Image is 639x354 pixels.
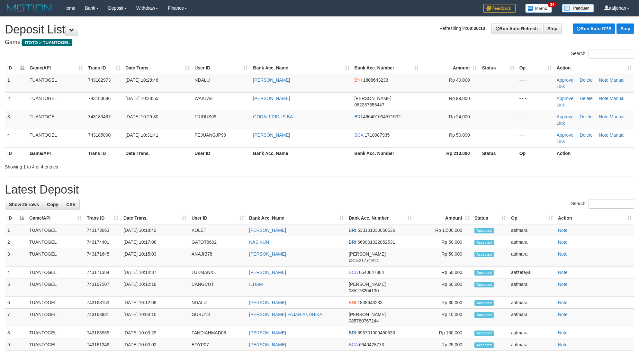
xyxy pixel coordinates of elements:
[480,147,517,159] th: Status
[555,212,634,224] th: Action: activate to sort column ascending
[5,309,27,327] td: 7
[349,270,358,275] span: BCA
[194,77,210,83] span: NDALU
[27,74,85,93] td: TUANTOGEL
[355,114,362,119] span: BRI
[558,330,568,335] a: Note
[5,111,27,129] td: 3
[27,278,84,297] td: TUANTOGEL
[599,132,608,138] a: Note
[421,62,480,74] th: Amount: activate to sort column ascending
[509,309,555,327] td: aafmara
[474,331,494,336] span: Accepted
[349,300,356,305] span: BNI
[355,132,364,138] span: BCA
[414,248,472,267] td: Rp 50,000
[27,212,84,224] th: Game/API: activate to sort column ascending
[27,248,84,267] td: TUANTOGEL
[509,236,555,248] td: aafmara
[599,114,608,119] a: Note
[467,26,485,31] strong: 00:00:10
[509,212,555,224] th: Op: activate to sort column ascending
[357,240,395,245] span: Copy 669001022052531 to clipboard
[249,251,286,257] a: [PERSON_NAME]
[449,96,470,101] span: Rp 99,000
[189,236,247,248] td: GATOT8602
[580,114,592,119] a: Delete
[414,309,472,327] td: Rp 10,000
[474,342,494,348] span: Accepted
[346,212,414,224] th: Bank Acc. Number: activate to sort column ascending
[357,228,395,233] span: Copy 533101030050536 to clipboard
[349,288,379,293] span: Copy 085273204130 to clipboard
[562,4,594,13] img: panduan.png
[414,267,472,278] td: Rp 50,000
[249,228,286,233] a: [PERSON_NAME]
[189,248,247,267] td: ANAJIB78
[47,202,58,207] span: Copy
[557,114,625,126] a: Manual Link
[355,102,384,107] span: Copy 082267355447 to clipboard
[5,39,634,46] h4: Game:
[525,4,552,13] img: Button%20Memo.svg
[349,240,356,245] span: BRI
[616,23,634,34] a: Stop
[558,240,568,245] a: Note
[88,77,111,83] span: 743182973
[509,278,555,297] td: aafmara
[349,282,386,287] span: [PERSON_NAME]
[359,342,384,347] span: Copy 6640428773 to clipboard
[573,23,615,34] a: Run Auto-DPS
[125,114,158,119] span: [DATE] 10:29:30
[558,282,568,287] a: Note
[483,4,516,13] img: Feedback.jpg
[363,114,401,119] span: Copy 466401034571532 to clipboard
[449,132,470,138] span: Rp 50,000
[5,74,27,93] td: 1
[509,224,555,236] td: aafmara
[509,327,555,339] td: aafmara
[352,147,421,159] th: Bank Acc. Number
[84,327,121,339] td: 743163969
[123,62,192,74] th: Date Trans.: activate to sort column ascending
[421,147,480,159] th: Rp 213.000
[27,339,84,351] td: TUANTOGEL
[349,342,358,347] span: BCA
[189,278,247,297] td: CANGCUT
[349,251,386,257] span: [PERSON_NAME]
[253,77,290,83] a: [PERSON_NAME]
[66,202,76,207] span: CSV
[517,111,554,129] td: - - -
[189,267,247,278] td: LUKMANXL
[557,132,625,144] a: Manual Link
[84,278,121,297] td: 743167507
[5,267,27,278] td: 4
[349,312,386,317] span: [PERSON_NAME]
[509,267,555,278] td: aafzefaya
[349,258,379,263] span: Copy 081321771914 to clipboard
[439,26,485,31] span: Refreshing in:
[22,39,72,46] span: ITOTO > TUANTOGEL
[84,267,121,278] td: 743171384
[121,236,189,248] td: [DATE] 10:17:08
[580,96,592,101] a: Delete
[5,224,27,236] td: 1
[27,111,85,129] td: TUANTOGEL
[121,248,189,267] td: [DATE] 10:15:03
[27,92,85,111] td: TUANTOGEL
[84,309,121,327] td: 743163931
[5,248,27,267] td: 3
[247,212,346,224] th: Bank Acc. Name: activate to sort column ascending
[5,212,27,224] th: ID: activate to sort column descending
[27,267,84,278] td: TUANTOGEL
[194,132,226,138] span: PEJUANGJP99
[121,278,189,297] td: [DATE] 10:12:18
[558,342,568,347] a: Note
[27,224,84,236] td: TUANTOGEL
[472,212,509,224] th: Status: activate to sort column ascending
[357,330,395,335] span: Copy 595701009450533 to clipboard
[249,342,286,347] a: [PERSON_NAME]
[189,297,247,309] td: NDALU
[548,2,556,7] span: 34
[27,129,85,147] td: TUANTOGEL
